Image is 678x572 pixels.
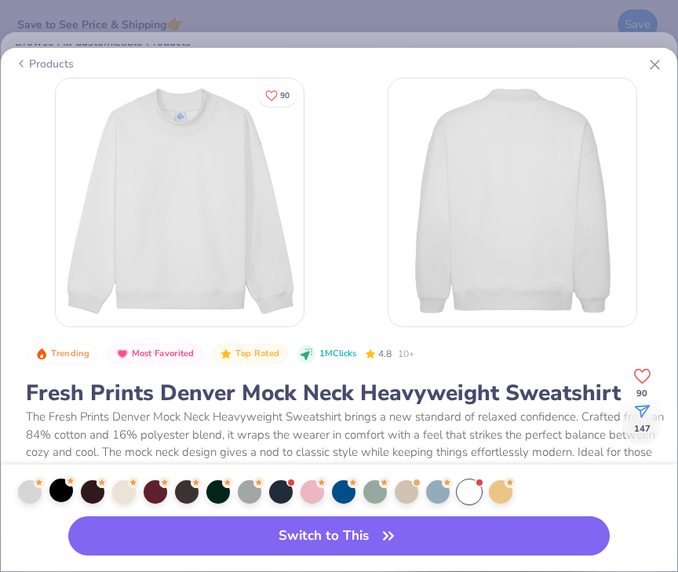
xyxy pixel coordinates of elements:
[235,349,279,358] span: Top Rated
[398,347,414,361] span: 10+
[633,403,651,436] button: share
[27,344,98,364] button: Badge Button
[258,84,297,107] button: Like
[132,349,195,358] span: Most Favorited
[633,363,651,402] button: Like
[56,78,304,326] img: Front
[319,348,356,361] span: 1M Clicks
[636,390,647,398] span: 90
[388,78,636,326] img: Back
[26,408,676,514] div: The Fresh Prints Denver Mock Neck Heavyweight Sweatshirt brings a new standard of relaxed confide...
[212,344,287,364] button: Badge Button
[116,348,129,360] img: Most Favorited sort
[280,91,290,99] span: 90
[51,349,89,358] span: Trending
[26,378,676,408] div: Fresh Prints Denver Mock Neck Heavyweight Sweatshirt
[68,516,610,556] button: Switch to This
[220,348,232,360] img: Top Rated sort
[634,423,651,436] span: 147
[15,56,74,72] div: Products
[108,344,202,364] button: Badge Button
[35,348,48,360] img: Trending sort
[378,348,392,360] span: 4.8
